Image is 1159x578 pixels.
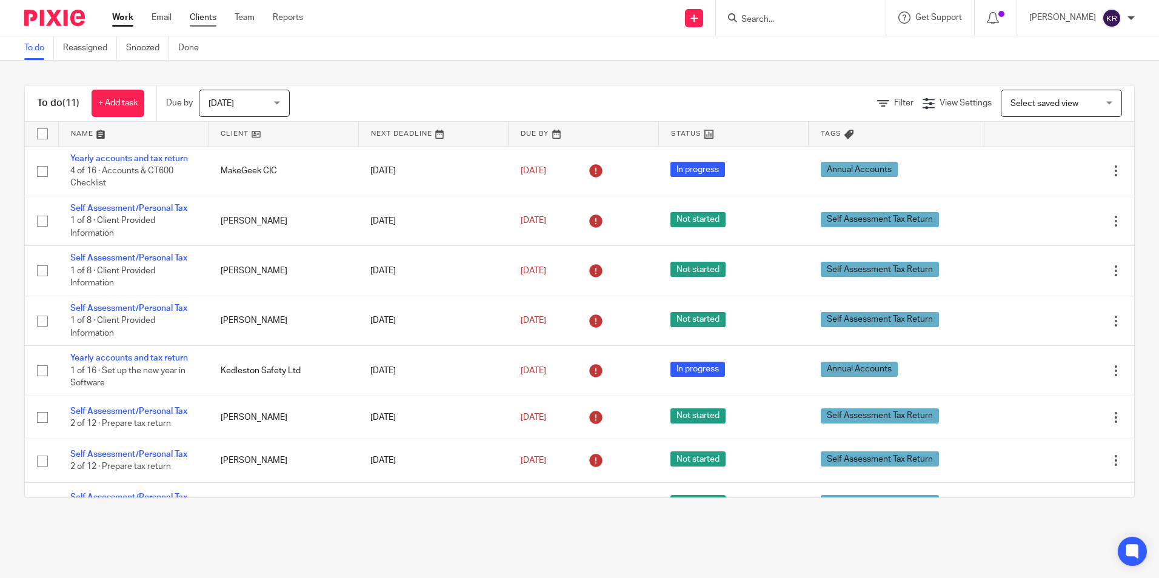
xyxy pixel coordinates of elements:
[521,167,546,175] span: [DATE]
[1010,99,1078,108] span: Select saved view
[358,196,509,245] td: [DATE]
[209,246,359,296] td: [PERSON_NAME]
[670,408,726,424] span: Not started
[70,204,187,213] a: Self Assessment/Personal Tax
[521,367,546,375] span: [DATE]
[821,408,939,424] span: Self Assessment Tax Return
[670,162,725,177] span: In progress
[24,36,54,60] a: To do
[70,267,155,288] span: 1 of 8 · Client Provided Information
[209,439,359,482] td: [PERSON_NAME]
[209,146,359,196] td: MakeGeek CIC
[235,12,255,24] a: Team
[209,99,234,108] span: [DATE]
[821,130,841,137] span: Tags
[821,495,939,510] span: Self Assessment Tax Return
[358,482,509,525] td: [DATE]
[63,36,117,60] a: Reassigned
[821,262,939,277] span: Self Assessment Tax Return
[670,212,726,227] span: Not started
[358,346,509,396] td: [DATE]
[70,354,188,362] a: Yearly accounts and tax return
[358,246,509,296] td: [DATE]
[358,146,509,196] td: [DATE]
[112,12,133,24] a: Work
[821,362,898,377] span: Annual Accounts
[70,463,171,471] span: 2 of 12 · Prepare tax return
[521,217,546,225] span: [DATE]
[670,495,726,510] span: Not started
[821,312,939,327] span: Self Assessment Tax Return
[190,12,216,24] a: Clients
[1102,8,1121,28] img: svg%3E
[209,482,359,525] td: [PERSON_NAME]
[521,316,546,325] span: [DATE]
[70,367,185,388] span: 1 of 16 · Set up the new year in Software
[209,396,359,439] td: [PERSON_NAME]
[740,15,849,25] input: Search
[166,97,193,109] p: Due by
[894,99,914,107] span: Filter
[70,450,187,459] a: Self Assessment/Personal Tax
[821,212,939,227] span: Self Assessment Tax Return
[24,10,85,26] img: Pixie
[670,362,725,377] span: In progress
[273,12,303,24] a: Reports
[152,12,172,24] a: Email
[670,451,726,467] span: Not started
[126,36,169,60] a: Snoozed
[821,162,898,177] span: Annual Accounts
[70,419,171,428] span: 2 of 12 · Prepare tax return
[670,262,726,277] span: Not started
[209,346,359,396] td: Kedleston Safety Ltd
[62,98,79,108] span: (11)
[209,196,359,245] td: [PERSON_NAME]
[1029,12,1096,24] p: [PERSON_NAME]
[940,99,992,107] span: View Settings
[358,296,509,345] td: [DATE]
[70,316,155,337] span: 1 of 8 · Client Provided Information
[821,451,939,467] span: Self Assessment Tax Return
[70,154,188,163] a: Yearly accounts and tax return
[178,36,208,60] a: Done
[70,254,187,262] a: Self Assessment/Personal Tax
[915,13,962,22] span: Get Support
[358,396,509,439] td: [DATE]
[521,413,546,422] span: [DATE]
[521,267,546,275] span: [DATE]
[70,407,187,416] a: Self Assessment/Personal Tax
[521,456,546,465] span: [DATE]
[358,439,509,482] td: [DATE]
[70,493,187,502] a: Self Assessment/Personal Tax
[70,167,173,188] span: 4 of 16 · Accounts & CT600 Checklist
[670,312,726,327] span: Not started
[209,296,359,345] td: [PERSON_NAME]
[92,90,144,117] a: + Add task
[37,97,79,110] h1: To do
[70,304,187,313] a: Self Assessment/Personal Tax
[70,217,155,238] span: 1 of 8 · Client Provided Information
